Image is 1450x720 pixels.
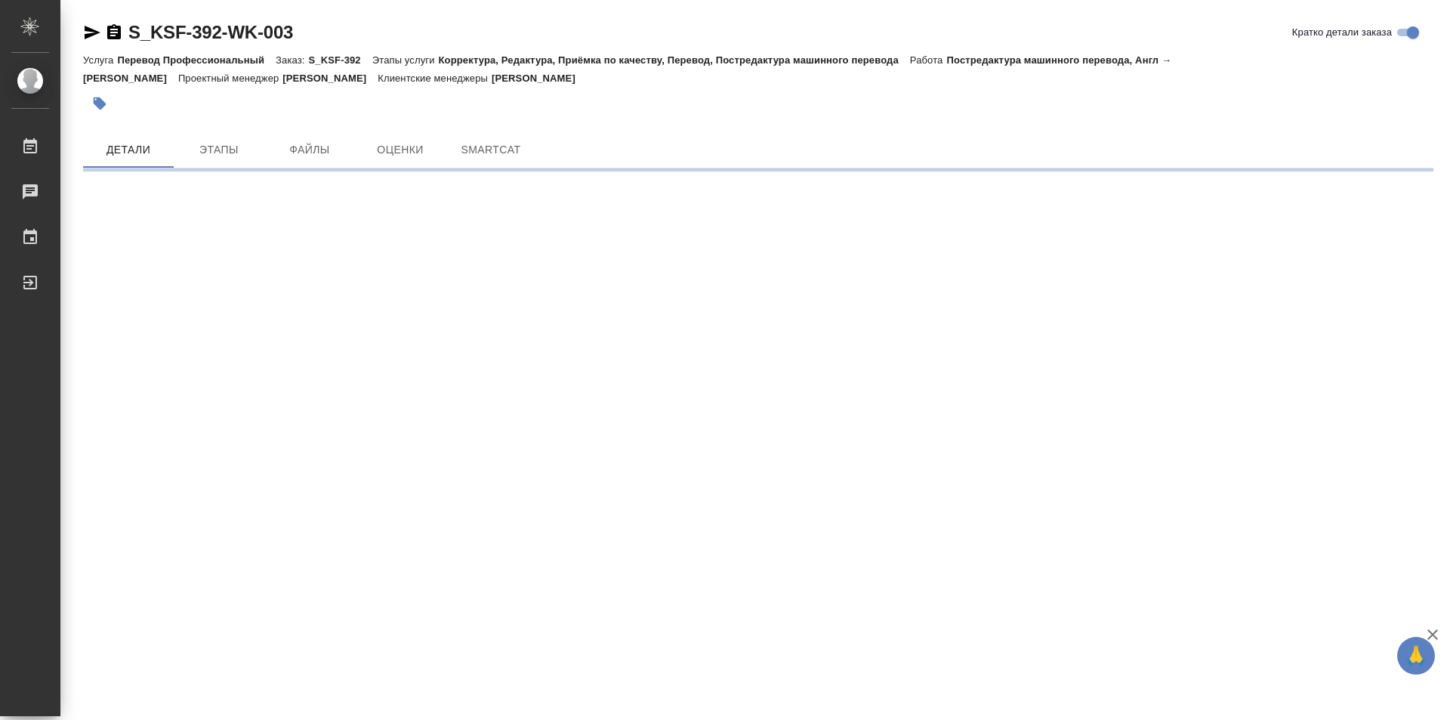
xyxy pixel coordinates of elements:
button: 🙏 [1397,637,1435,675]
p: Заказ: [276,54,308,66]
button: Скопировать ссылку для ЯМессенджера [83,23,101,42]
p: Работа [910,54,947,66]
p: Услуга [83,54,117,66]
p: Клиентские менеджеры [378,73,492,84]
p: Корректура, Редактура, Приёмка по качеству, Перевод, Постредактура машинного перевода [439,54,910,66]
p: Проектный менеджер [178,73,282,84]
span: Файлы [273,141,346,159]
button: Добавить тэг [83,87,116,120]
p: Этапы услуги [372,54,439,66]
button: Скопировать ссылку [105,23,123,42]
span: Кратко детали заказа [1292,25,1392,40]
span: SmartCat [455,141,527,159]
span: Оценки [364,141,437,159]
span: Этапы [183,141,255,159]
span: Детали [92,141,165,159]
a: S_KSF-392-WK-003 [128,22,293,42]
p: Перевод Профессиональный [117,54,276,66]
p: [PERSON_NAME] [282,73,378,84]
span: 🙏 [1403,640,1429,672]
p: [PERSON_NAME] [492,73,587,84]
p: S_KSF-392 [309,54,372,66]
